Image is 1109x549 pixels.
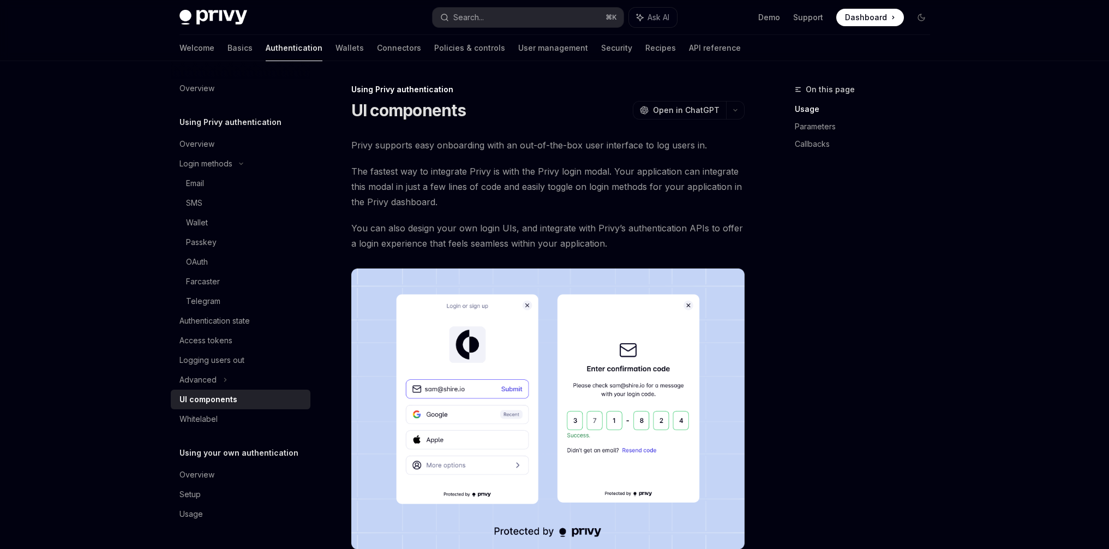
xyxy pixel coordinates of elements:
span: Privy supports easy onboarding with an out-of-the-box user interface to log users in. [351,138,745,153]
span: The fastest way to integrate Privy is with the Privy login modal. Your application can integrate ... [351,164,745,210]
a: Email [171,174,310,193]
a: Passkey [171,232,310,252]
div: UI components [179,393,237,406]
span: ⌘ K [606,13,617,22]
a: SMS [171,193,310,213]
div: OAuth [186,255,208,268]
a: Recipes [645,35,676,61]
a: Wallet [171,213,310,232]
div: Authentication state [179,314,250,327]
a: Usage [795,100,939,118]
div: Farcaster [186,275,220,288]
div: Access tokens [179,334,232,347]
a: Policies & controls [434,35,505,61]
h5: Using Privy authentication [179,116,281,129]
a: Logging users out [171,350,310,370]
img: dark logo [179,10,247,25]
button: Open in ChatGPT [633,101,726,120]
a: Setup [171,485,310,504]
a: Access tokens [171,331,310,350]
a: Authentication [266,35,322,61]
a: Authentication state [171,311,310,331]
a: API reference [689,35,741,61]
a: Overview [171,79,310,98]
div: Using Privy authentication [351,84,745,95]
div: Setup [179,488,201,501]
div: Logging users out [179,354,244,367]
div: Advanced [179,373,217,386]
div: Overview [179,138,214,151]
a: Dashboard [836,9,904,26]
div: Search... [453,11,484,24]
a: Basics [227,35,253,61]
a: Welcome [179,35,214,61]
div: Telegram [186,295,220,308]
h5: Using your own authentication [179,446,298,460]
div: Login methods [179,157,232,170]
div: SMS [186,196,202,210]
a: UI components [171,390,310,409]
span: On this page [806,83,855,96]
a: Farcaster [171,272,310,291]
a: Demo [758,12,780,23]
a: Wallets [335,35,364,61]
button: Ask AI [629,8,677,27]
a: Parameters [795,118,939,135]
button: Search...⌘K [433,8,624,27]
div: Passkey [186,236,217,249]
a: Support [793,12,823,23]
a: Overview [171,465,310,485]
div: Overview [179,468,214,481]
div: Email [186,177,204,190]
span: Open in ChatGPT [653,105,720,116]
a: Overview [171,134,310,154]
a: Telegram [171,291,310,311]
span: You can also design your own login UIs, and integrate with Privy’s authentication APIs to offer a... [351,220,745,251]
a: Connectors [377,35,421,61]
span: Dashboard [845,12,887,23]
span: Ask AI [648,12,669,23]
div: Wallet [186,216,208,229]
a: Security [601,35,632,61]
button: Toggle dark mode [913,9,930,26]
a: Callbacks [795,135,939,153]
a: Usage [171,504,310,524]
a: Whitelabel [171,409,310,429]
div: Overview [179,82,214,95]
a: OAuth [171,252,310,272]
div: Usage [179,508,203,521]
a: User management [518,35,588,61]
h1: UI components [351,100,466,120]
div: Whitelabel [179,413,218,426]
